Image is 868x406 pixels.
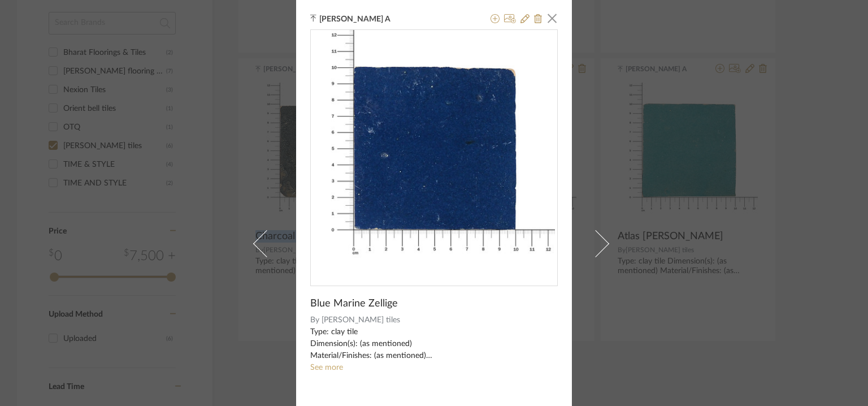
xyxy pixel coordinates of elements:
span: [PERSON_NAME] A [319,14,401,24]
span: By [310,314,319,326]
div: 0 [311,30,557,277]
div: Type: clay tile Dimension(s): (as mentioned) Material/Finishes: (as mentioned) Installation requi... [310,326,558,362]
img: c1698c2e-6442-4290-9853-ac71bd011e6d_436x436.jpg [313,30,555,277]
button: Close [541,7,563,29]
a: See more [310,364,343,372]
span: Blue Marine Zellige [310,297,398,310]
span: [PERSON_NAME] tiles [322,314,558,326]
